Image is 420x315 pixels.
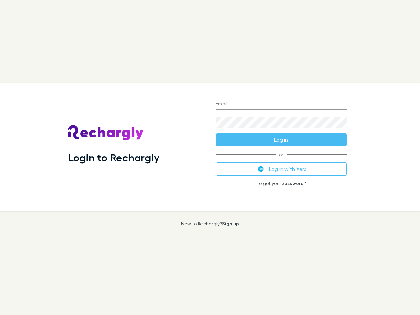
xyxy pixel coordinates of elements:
p: Forgot your ? [216,181,347,186]
img: Rechargly's Logo [68,125,144,141]
img: Xero's logo [258,166,264,172]
p: New to Rechargly? [181,221,239,226]
button: Log in with Xero [216,162,347,176]
button: Log in [216,133,347,146]
a: password [281,180,304,186]
h1: Login to Rechargly [68,151,159,164]
a: Sign up [222,221,239,226]
span: or [216,154,347,155]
